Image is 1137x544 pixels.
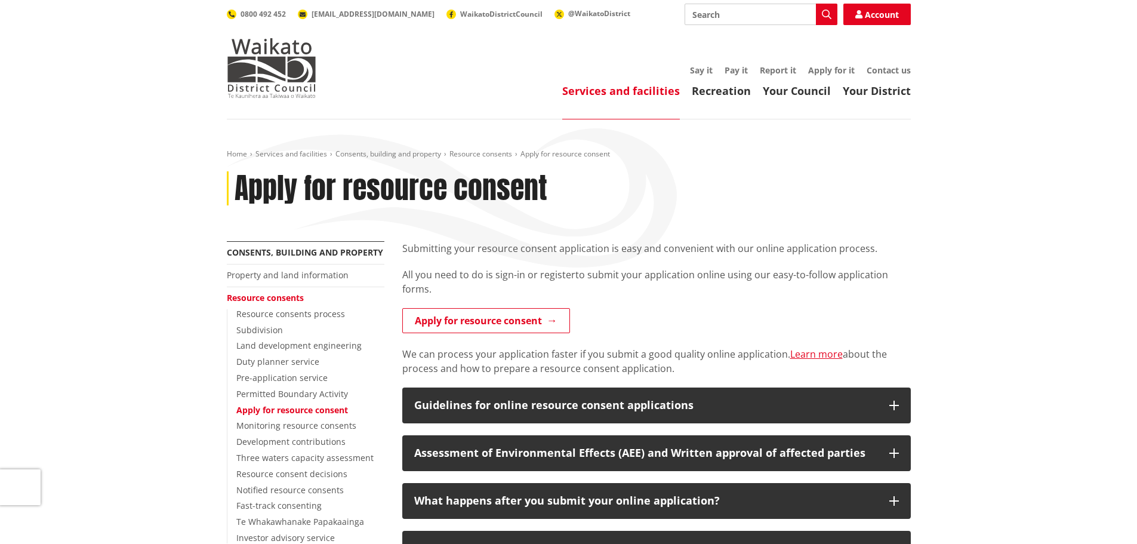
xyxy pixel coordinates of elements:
[414,399,877,411] div: Guidelines for online resource consent applications
[227,38,316,98] img: Waikato District Council - Te Kaunihera aa Takiwaa o Waikato
[867,64,911,76] a: Contact us
[227,149,911,159] nav: breadcrumb
[227,9,286,19] a: 0800 492 452
[402,435,911,471] button: Assessment of Environmental Effects (AEE) and Written approval of affected parties
[241,9,286,19] span: 0800 492 452
[446,9,543,19] a: WaikatoDistrictCouncil
[227,149,247,159] a: Home
[808,64,855,76] a: Apply for it
[236,372,328,383] a: Pre-application service
[298,9,435,19] a: [EMAIL_ADDRESS][DOMAIN_NAME]
[236,436,346,447] a: Development contributions
[227,292,304,303] a: Resource consents
[725,64,748,76] a: Pay it
[335,149,441,159] a: Consents, building and property
[236,484,344,496] a: Notified resource consents
[763,84,831,98] a: Your Council
[236,324,283,336] a: Subdivision
[414,495,877,507] div: What happens after you submit your online application?
[843,4,911,25] a: Account
[402,242,877,255] span: Submitting your resource consent application is easy and convenient with our online application p...
[460,9,543,19] span: WaikatoDistrictCouncil
[449,149,512,159] a: Resource consents
[227,269,349,281] a: Property and land information
[236,500,322,511] a: Fast-track consenting
[236,516,364,527] a: Te Whakawhanake Papakaainga
[790,348,843,361] a: Learn more
[402,347,911,376] p: We can process your application faster if you submit a good quality online application. about the...
[520,149,610,159] span: Apply for resource consent
[562,84,680,98] a: Services and facilities
[236,340,362,351] a: Land development engineering
[236,452,374,463] a: Three waters capacity assessment
[843,84,911,98] a: Your District
[402,483,911,519] button: What happens after you submit your online application?
[402,268,575,281] span: All you need to do is sign-in or register
[235,171,547,206] h1: Apply for resource consent
[692,84,751,98] a: Recreation
[402,308,570,333] a: Apply for resource consent
[236,388,348,399] a: Permitted Boundary Activity
[402,388,911,423] button: Guidelines for online resource consent applications
[236,404,348,416] a: Apply for resource consent
[690,64,713,76] a: Say it
[255,149,327,159] a: Services and facilities
[760,64,796,76] a: Report it
[312,9,435,19] span: [EMAIL_ADDRESS][DOMAIN_NAME]
[402,268,911,296] p: to submit your application online using our easy-to-follow application forms.
[227,247,383,258] a: Consents, building and property
[236,532,335,543] a: Investor advisory service
[236,308,345,319] a: Resource consents process
[236,468,347,480] a: Resource consent decisions
[236,356,319,367] a: Duty planner service
[236,420,356,431] a: Monitoring resource consents
[554,8,630,19] a: @WaikatoDistrict
[414,447,877,459] div: Assessment of Environmental Effects (AEE) and Written approval of affected parties
[685,4,837,25] input: Search input
[568,8,630,19] span: @WaikatoDistrict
